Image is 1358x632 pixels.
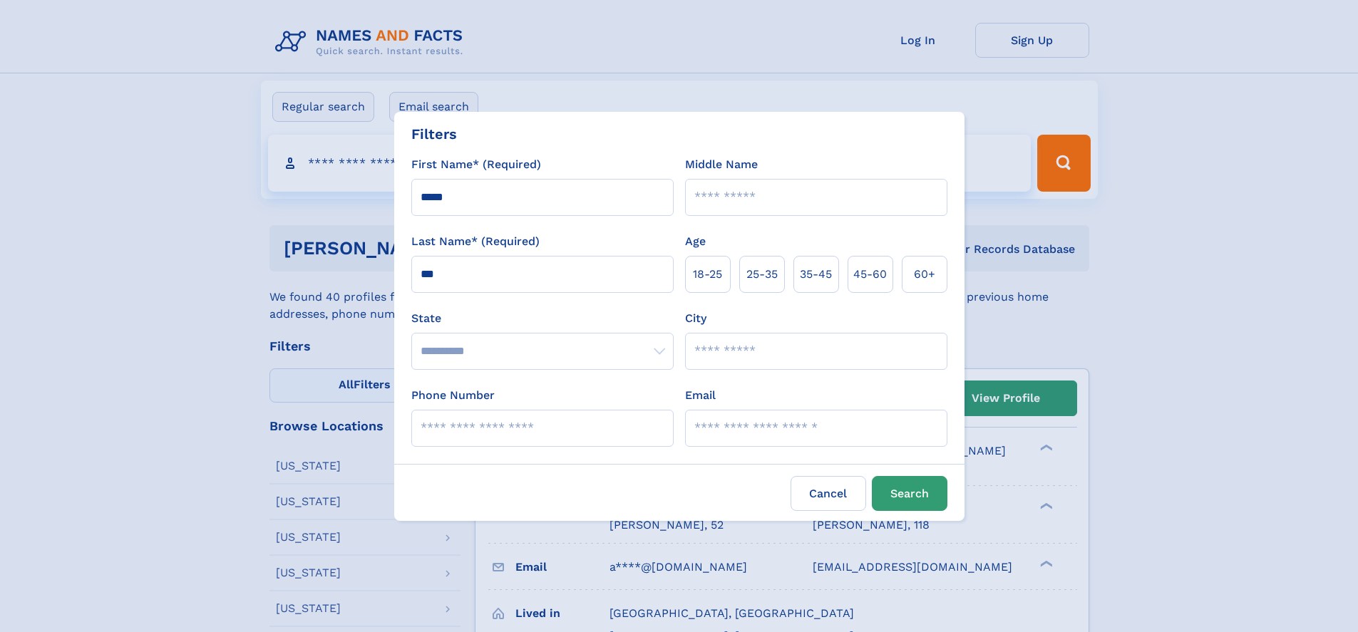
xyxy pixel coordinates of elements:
label: Cancel [791,476,866,511]
label: Last Name* (Required) [411,233,540,250]
label: First Name* (Required) [411,156,541,173]
span: 45‑60 [853,266,887,283]
span: 35‑45 [800,266,832,283]
label: Age [685,233,706,250]
label: Email [685,387,716,404]
label: Phone Number [411,387,495,404]
span: 18‑25 [693,266,722,283]
span: 60+ [914,266,935,283]
div: Filters [411,123,457,145]
label: State [411,310,674,327]
button: Search [872,476,947,511]
span: 25‑35 [746,266,778,283]
label: Middle Name [685,156,758,173]
label: City [685,310,706,327]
